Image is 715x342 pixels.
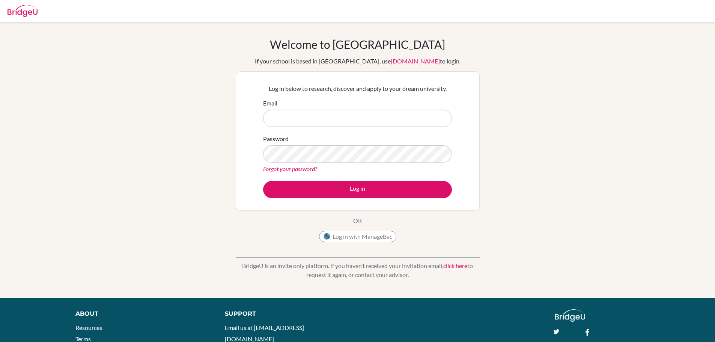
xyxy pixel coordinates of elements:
[263,99,277,108] label: Email
[263,165,317,172] a: Forgot your password?
[319,231,396,242] button: Log in with ManageBac
[255,57,461,66] div: If your school is based in [GEOGRAPHIC_DATA], use to login.
[8,5,38,17] img: Bridge-U
[270,38,445,51] h1: Welcome to [GEOGRAPHIC_DATA]
[75,324,102,331] a: Resources
[263,181,452,198] button: Log in
[236,261,480,279] p: BridgeU is an invite only platform. If you haven’t received your invitation email, to request it ...
[555,309,585,322] img: logo_white@2x-f4f0deed5e89b7ecb1c2cc34c3e3d731f90f0f143d5ea2071677605dd97b5244.png
[263,84,452,93] p: Log in below to research, discover and apply to your dream university.
[443,262,467,269] a: click here
[75,309,208,318] div: About
[391,57,440,65] a: [DOMAIN_NAME]
[353,216,362,225] p: OR
[225,309,349,318] div: Support
[263,134,289,143] label: Password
